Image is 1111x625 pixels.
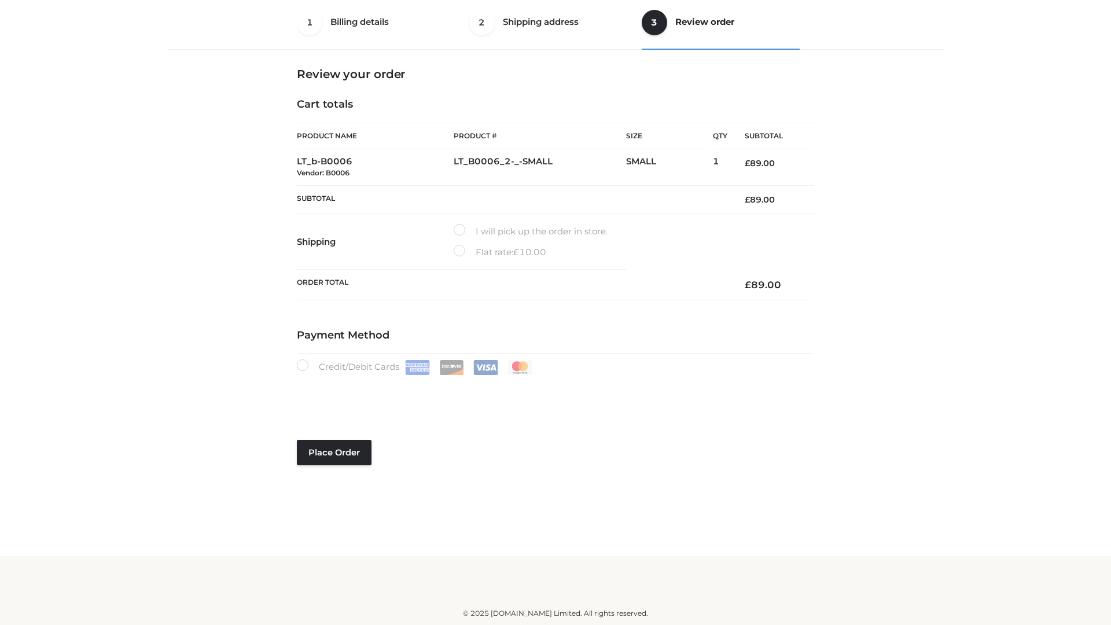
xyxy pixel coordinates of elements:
th: Product # [454,123,626,149]
td: LT_B0006_2-_-SMALL [454,149,626,186]
span: £ [513,247,519,258]
img: Discover [439,360,464,375]
bdi: 89.00 [745,279,781,291]
h3: Review your order [297,67,814,81]
span: £ [745,279,751,291]
th: Size [626,123,707,149]
td: SMALL [626,149,713,186]
bdi: 10.00 [513,247,546,258]
th: Order Total [297,270,727,300]
small: Vendor: B0006 [297,168,350,177]
h4: Cart totals [297,98,814,111]
h4: Payment Method [297,329,814,342]
th: Qty [713,123,727,149]
label: I will pick up the order in store. [454,224,608,239]
th: Product Name [297,123,454,149]
bdi: 89.00 [745,158,775,168]
label: Flat rate: [454,245,546,260]
td: 1 [713,149,727,186]
th: Subtotal [727,123,814,149]
span: £ [745,158,750,168]
bdi: 89.00 [745,194,775,205]
th: Shipping [297,214,454,270]
th: Subtotal [297,185,727,214]
img: Mastercard [507,360,532,375]
td: LT_b-B0006 [297,149,454,186]
iframe: Secure payment input frame [295,373,812,415]
img: Amex [405,360,430,375]
img: Visa [473,360,498,375]
label: Credit/Debit Cards [297,359,534,375]
button: Place order [297,440,371,465]
div: © 2025 [DOMAIN_NAME] Limited. All rights reserved. [172,608,939,619]
span: £ [745,194,750,205]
